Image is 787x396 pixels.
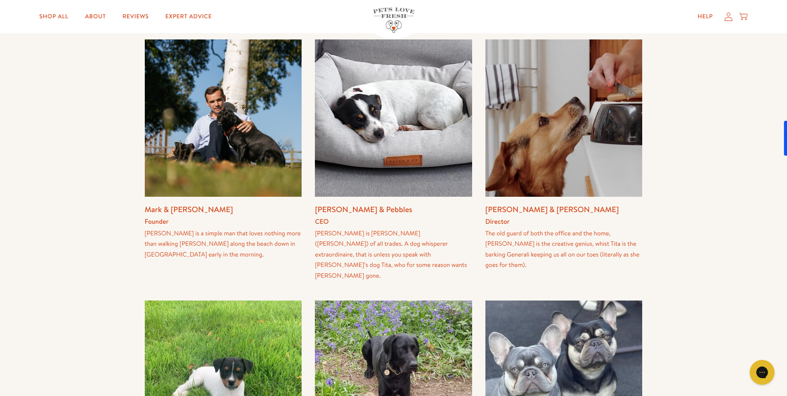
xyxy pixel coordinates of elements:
[33,8,75,25] a: Shop All
[145,228,302,260] div: [PERSON_NAME] is a simple man that loves nothing more than walking [PERSON_NAME] along the beach ...
[78,8,112,25] a: About
[485,228,643,270] div: The old guard of both the office and the home, [PERSON_NAME] is the creative genius, whist Tita i...
[485,203,643,217] h3: [PERSON_NAME] & [PERSON_NAME]
[315,228,472,281] div: [PERSON_NAME] is [PERSON_NAME] ([PERSON_NAME]) of all trades. A dog whisperer extraordinaire, tha...
[373,7,414,33] img: Pets Love Fresh
[116,8,155,25] a: Reviews
[485,216,643,227] h4: Director
[315,203,472,217] h3: [PERSON_NAME] & Pebbles
[145,216,302,227] h4: Founder
[691,8,719,25] a: Help
[159,8,219,25] a: Expert Advice
[145,203,302,217] h3: Mark & [PERSON_NAME]
[746,357,779,388] iframe: Gorgias live chat messenger
[315,216,472,227] h4: CEO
